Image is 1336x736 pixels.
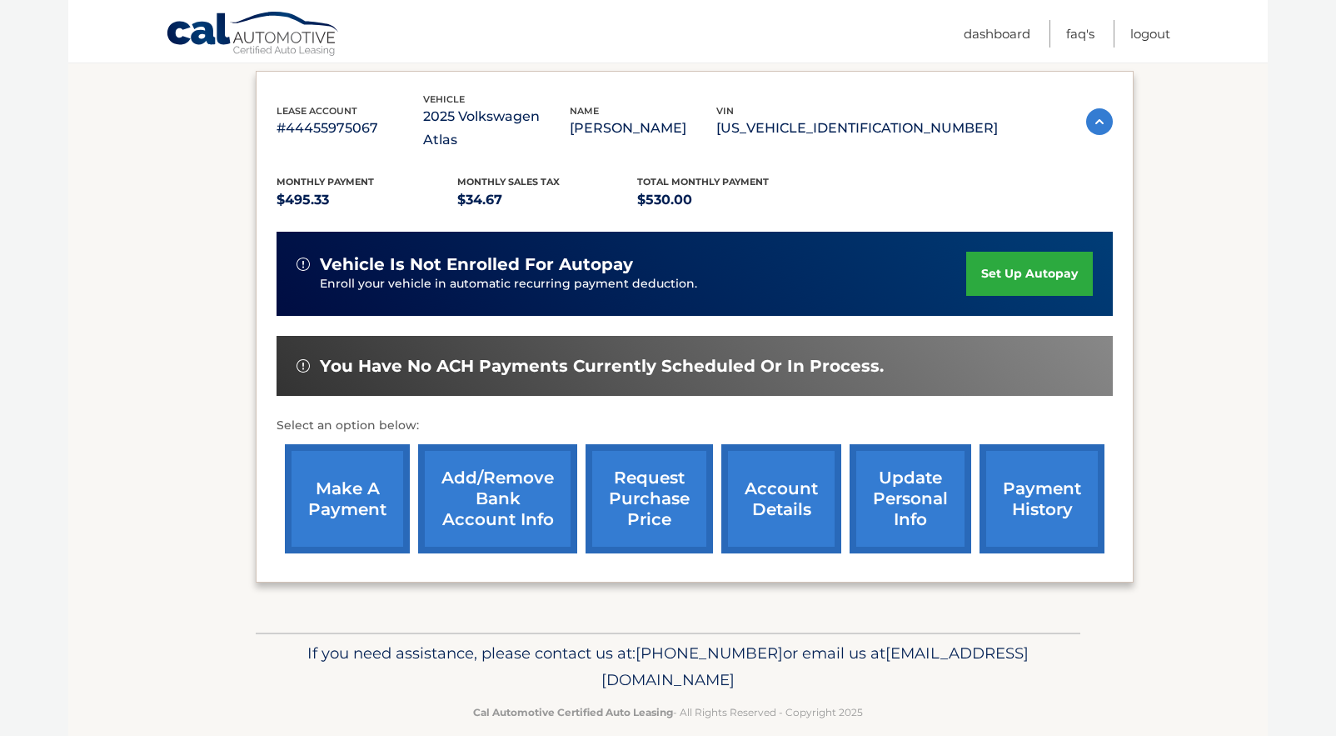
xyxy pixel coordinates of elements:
img: alert-white.svg [297,258,310,271]
span: vehicle [423,93,465,105]
a: make a payment [285,444,410,553]
a: Dashboard [964,20,1030,48]
p: $495.33 [277,188,457,212]
p: $34.67 [457,188,638,212]
span: [PHONE_NUMBER] [636,643,783,663]
p: Select an option below: [277,416,1113,436]
a: FAQ's [1066,20,1094,48]
a: Add/Remove bank account info [418,444,577,553]
p: 2025 Volkswagen Atlas [423,105,570,152]
span: vehicle is not enrolled for autopay [320,254,633,275]
span: Monthly sales Tax [457,176,560,188]
p: If you need assistance, please contact us at: or email us at [267,640,1069,693]
span: name [570,105,599,117]
span: lease account [277,105,357,117]
span: vin [716,105,734,117]
img: alert-white.svg [297,359,310,373]
a: account details [721,444,841,553]
span: [EMAIL_ADDRESS][DOMAIN_NAME] [601,643,1029,689]
a: payment history [980,444,1104,553]
a: Logout [1130,20,1170,48]
a: request purchase price [586,444,713,553]
p: #44455975067 [277,117,423,140]
p: $530.00 [637,188,818,212]
strong: Cal Automotive Certified Auto Leasing [473,706,673,718]
p: [US_VEHICLE_IDENTIFICATION_NUMBER] [716,117,998,140]
span: You have no ACH payments currently scheduled or in process. [320,356,884,377]
p: [PERSON_NAME] [570,117,716,140]
p: - All Rights Reserved - Copyright 2025 [267,703,1069,721]
span: Monthly Payment [277,176,374,188]
p: Enroll your vehicle in automatic recurring payment deduction. [320,275,966,293]
span: Total Monthly Payment [637,176,769,188]
a: update personal info [850,444,971,553]
a: Cal Automotive [166,11,341,59]
img: accordion-active.svg [1086,108,1113,135]
a: set up autopay [966,252,1093,296]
